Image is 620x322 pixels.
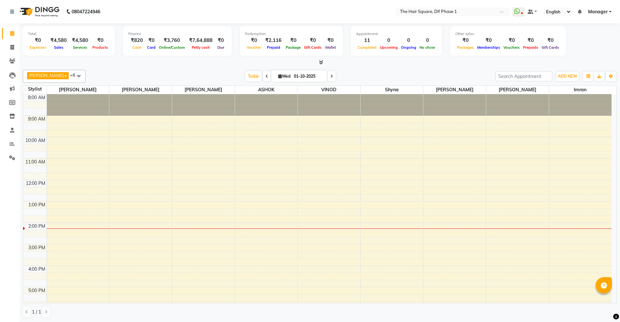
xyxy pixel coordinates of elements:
[502,37,521,44] div: ₹0
[27,94,47,101] div: 8:00 AM
[356,45,378,50] span: Completed
[70,72,80,78] span: +8
[378,45,399,50] span: Upcoming
[245,31,338,37] div: Redemption
[399,37,418,44] div: 0
[69,37,91,44] div: ₹4,580
[356,31,437,37] div: Appointment
[263,37,284,44] div: ₹2,116
[423,86,486,94] span: [PERSON_NAME]
[356,37,378,44] div: 11
[418,37,437,44] div: 0
[245,45,263,50] span: Voucher
[131,45,143,50] span: Cash
[28,37,48,44] div: ₹0
[52,45,65,50] span: Sales
[145,45,157,50] span: Card
[157,37,186,44] div: ₹3,760
[235,86,297,94] span: ASHOK
[502,45,521,50] span: Vouchers
[475,45,502,50] span: Memberships
[72,3,100,21] b: 08047224946
[277,74,292,79] span: Wed
[28,31,110,37] div: Total
[186,37,215,44] div: ₹7,64,888
[486,86,549,94] span: [PERSON_NAME]
[47,86,109,94] span: [PERSON_NAME]
[549,86,612,94] span: imran
[302,37,323,44] div: ₹0
[24,159,47,165] div: 11:00 AM
[265,45,282,50] span: Prepaid
[24,137,47,144] div: 10:00 AM
[361,86,423,94] span: Shyna
[172,86,235,94] span: [PERSON_NAME]
[378,37,399,44] div: 0
[418,45,437,50] span: No show
[27,266,47,273] div: 4:00 PM
[128,37,145,44] div: ₹820
[399,45,418,50] span: Ongoing
[475,37,502,44] div: ₹0
[495,71,552,81] input: Search Appointment
[128,31,227,37] div: Finance
[540,45,561,50] span: Gift Cards
[190,45,212,50] span: Petty cash
[71,45,89,50] span: Services
[245,37,263,44] div: ₹0
[17,3,61,21] img: logo
[145,37,157,44] div: ₹0
[323,45,338,50] span: Wallet
[245,71,262,81] span: Today
[27,244,47,251] div: 3:00 PM
[28,45,48,50] span: Expenses
[27,116,47,122] div: 9:00 AM
[27,223,47,230] div: 2:00 PM
[323,37,338,44] div: ₹0
[521,45,540,50] span: Prepaids
[157,45,186,50] span: Online/Custom
[91,45,110,50] span: Products
[215,37,227,44] div: ₹0
[32,309,41,316] span: 1 / 1
[588,8,608,15] span: Manager
[23,86,47,93] div: Stylist
[284,37,302,44] div: ₹0
[455,37,475,44] div: ₹0
[558,74,577,79] span: ADD NEW
[64,73,67,78] a: x
[593,296,613,316] iframe: chat widget
[24,180,47,187] div: 12:00 PM
[302,45,323,50] span: Gift Cards
[27,201,47,208] div: 1:00 PM
[27,287,47,294] div: 5:00 PM
[91,37,110,44] div: ₹0
[292,71,324,81] input: 2025-10-01
[455,45,475,50] span: Packages
[521,37,540,44] div: ₹0
[298,86,360,94] span: VINOD
[29,73,64,78] span: [PERSON_NAME]
[556,72,579,81] button: ADD NEW
[455,31,561,37] div: Other sales
[284,45,302,50] span: Package
[540,37,561,44] div: ₹0
[109,86,172,94] span: [PERSON_NAME]
[48,37,69,44] div: ₹4,580
[216,45,226,50] span: Due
